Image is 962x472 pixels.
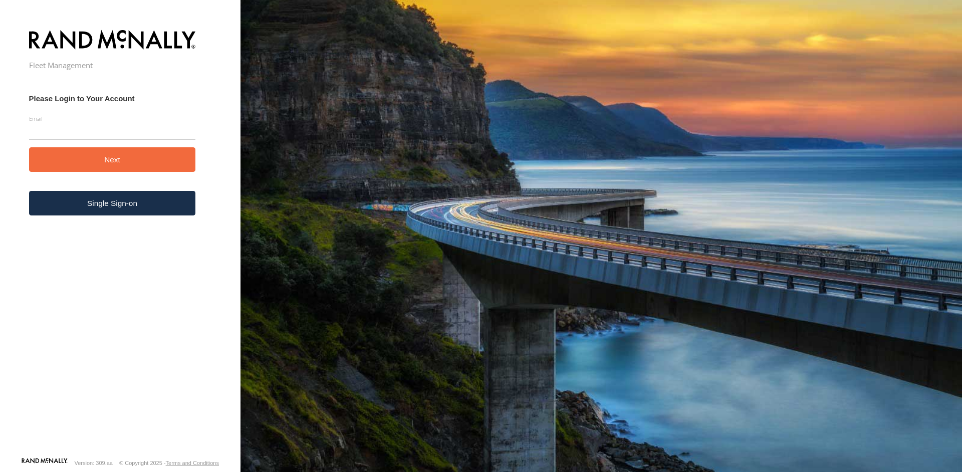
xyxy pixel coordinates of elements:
[29,115,196,122] label: Email
[29,94,196,103] h3: Please Login to Your Account
[29,60,196,70] h2: Fleet Management
[29,147,196,172] button: Next
[29,191,196,215] a: Single Sign-on
[119,460,219,466] div: © Copyright 2025 -
[29,28,196,54] img: STAGING
[166,460,219,466] a: Terms and Conditions
[75,460,113,466] div: Version: 309.aa
[22,458,68,468] a: Visit our Website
